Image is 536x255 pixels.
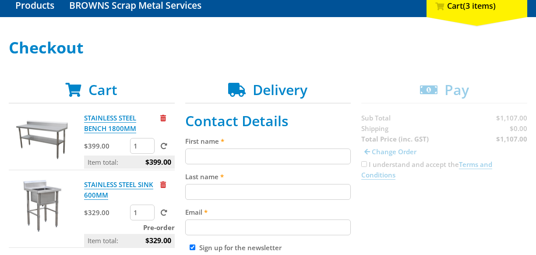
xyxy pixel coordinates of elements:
p: $399.00 [84,141,129,151]
img: STAINLESS STEEL BENCH 1800MM [16,113,68,165]
h2: Contact Details [185,113,351,129]
label: Last name [185,171,351,182]
span: $329.00 [145,234,171,247]
span: Delivery [253,80,307,99]
input: Please enter your last name. [185,184,351,200]
a: STAINLESS STEEL BENCH 1800MM [84,113,136,133]
span: Cart [88,80,117,99]
p: $329.00 [84,207,129,218]
span: $399.00 [145,156,171,169]
a: STAINLESS STEEL SINK 600MM [84,180,153,200]
h1: Checkout [9,39,527,57]
label: Email [185,207,351,217]
p: Pre-order [84,222,175,233]
span: (3 items) [463,0,496,11]
p: Item total: [84,156,175,169]
input: Please enter your email address. [185,220,351,235]
label: First name [185,136,351,146]
label: Sign up for the newsletter [199,243,282,252]
img: STAINLESS STEEL SINK 600MM [16,179,68,232]
a: Remove from cart [160,180,166,189]
input: Please enter your first name. [185,149,351,164]
p: Item total: [84,234,175,247]
a: Remove from cart [160,113,166,122]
